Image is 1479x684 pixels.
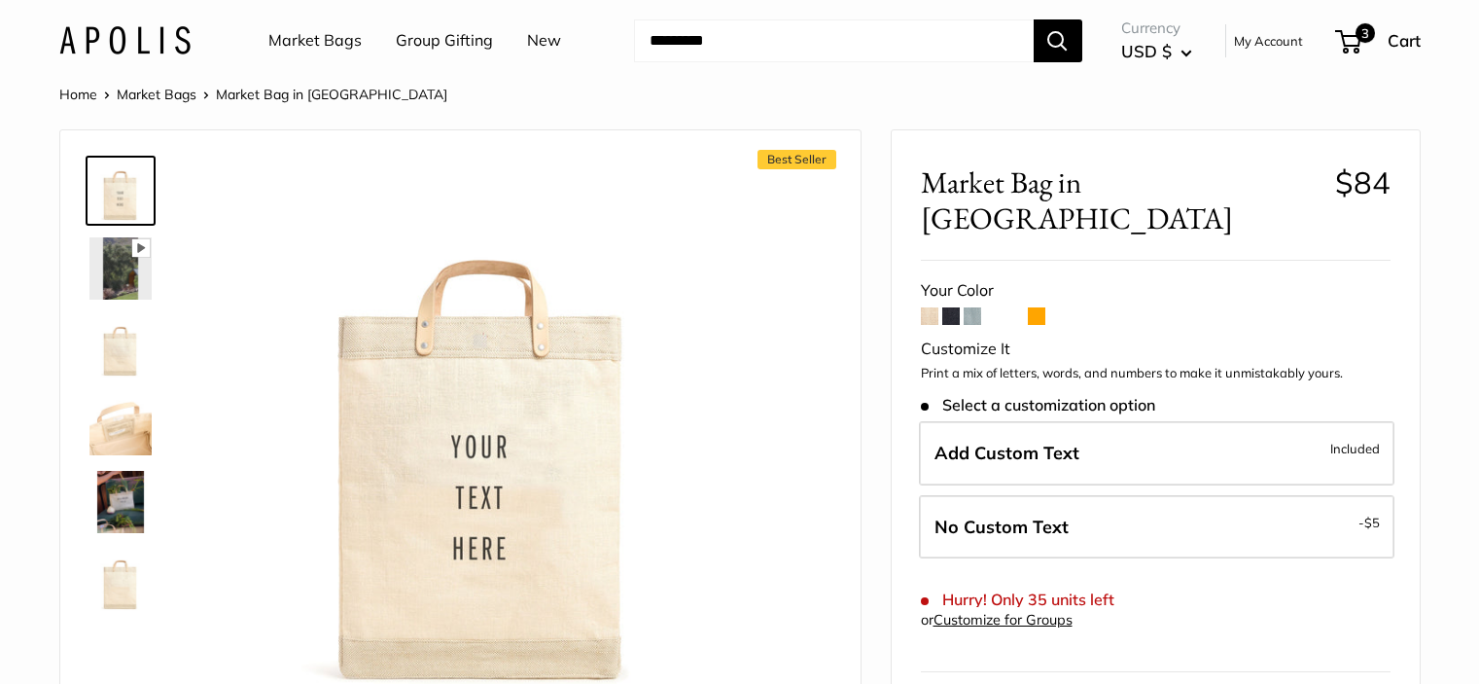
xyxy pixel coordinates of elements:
a: Market Bag in Oat [86,467,156,537]
span: No Custom Text [934,516,1069,538]
img: Market Bag in Oat [89,393,152,455]
img: Market Bag in Oat [89,237,152,300]
span: Included [1330,437,1380,460]
a: Market Bag in Oat [86,389,156,459]
span: 3 [1355,23,1374,43]
img: Market Bag in Oat [89,549,152,611]
span: Best Seller [757,150,836,169]
span: Select a customization option [921,396,1155,414]
input: Search... [634,19,1034,62]
span: Cart [1388,30,1421,51]
img: Market Bag in Oat [89,315,152,378]
button: Search [1034,19,1082,62]
span: $84 [1335,163,1391,201]
label: Leave Blank [919,495,1394,559]
a: My Account [1234,29,1303,53]
span: Market Bag in [GEOGRAPHIC_DATA] [921,164,1321,236]
nav: Breadcrumb [59,82,447,107]
a: Market Bag in Oat [86,156,156,226]
span: Currency [1121,15,1192,42]
span: - [1358,511,1380,534]
a: Market Bag in Oat [86,234,156,304]
div: Your Color [921,276,1391,306]
a: Market Bags [268,26,362,55]
a: Market Bag in Oat [86,545,156,615]
a: 3 Cart [1337,25,1421,56]
a: Market Bag in Oat [86,311,156,381]
div: Customize It [921,335,1391,364]
button: USD $ [1121,36,1192,67]
a: Customize for Groups [933,611,1073,629]
span: Add Custom Text [934,442,1079,464]
img: Market Bag in Oat [89,471,152,533]
img: Apolis [59,26,191,54]
img: Market Bag in Oat [89,160,152,222]
span: Market Bag in [GEOGRAPHIC_DATA] [216,86,447,103]
span: $5 [1364,515,1380,530]
div: or [921,607,1073,633]
label: Add Custom Text [919,421,1394,486]
span: Hurry! Only 35 units left [921,591,1114,609]
a: Market Bags [117,86,196,103]
a: Home [59,86,97,103]
a: New [527,26,561,55]
p: Print a mix of letters, words, and numbers to make it unmistakably yours. [921,364,1391,383]
a: Group Gifting [396,26,493,55]
span: USD $ [1121,41,1172,61]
